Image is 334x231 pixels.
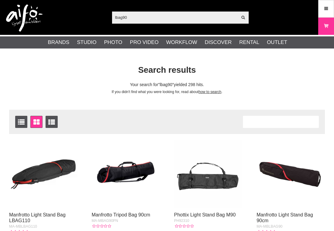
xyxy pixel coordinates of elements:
a: Window [30,116,43,128]
input: Search products ... [112,13,237,22]
a: how to search [199,90,221,94]
a: Phottix Light Stand Bag M90 [174,212,236,217]
span: MA-MBAG90PN [92,219,118,223]
span: MA-MBLBAG90 [257,224,282,229]
img: logo.png [6,5,43,32]
a: Manfrotto Light Stand Bag 90cm [257,212,313,223]
span: lbag90 [158,82,174,87]
a: Extended list [46,116,58,128]
a: Studio [77,38,96,46]
div: Customer rating: 0 [92,223,111,229]
a: Workflow [166,38,197,46]
a: Manfrotto Light Stand Bag LBAG110 [9,212,66,223]
span: If you didn't find what you were looking for, read about [112,90,199,94]
a: List [15,116,27,128]
span: . [221,90,222,94]
img: Manfrotto Light Stand Bag LBAG110 [9,140,77,208]
span: Your search for yielded 298 hits. [130,82,204,87]
a: Manfrotto Tripod Bag 90cm [92,212,150,217]
a: Photo [104,38,122,46]
a: Brands [48,38,70,46]
img: Manfrotto Tripod Bag 90cm [92,140,160,208]
div: Customer rating: 0 [174,223,193,229]
a: Pro Video [130,38,158,46]
a: Rental [239,38,259,46]
img: Manfrotto Light Stand Bag 90cm [257,140,325,208]
a: Discover [205,38,232,46]
img: Phottix Light Stand Bag M90 [174,140,242,208]
a: Outlet [267,38,287,46]
span: MA-MBLBAG110 [9,224,37,229]
h1: Search results [5,64,329,76]
span: PH92310 [174,219,189,223]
